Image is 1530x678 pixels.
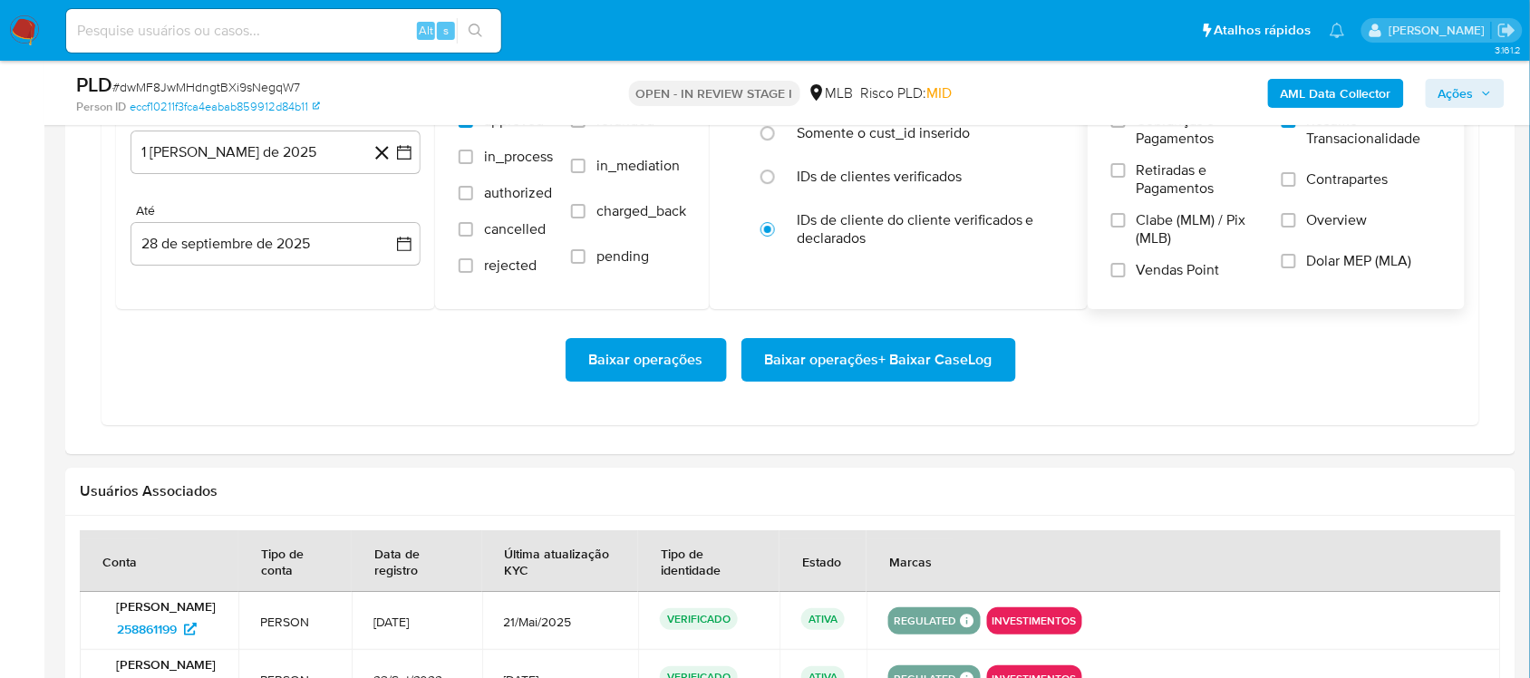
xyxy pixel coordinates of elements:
[629,81,800,106] p: OPEN - IN REVIEW STAGE I
[130,99,320,115] a: eccf10211f3fca4eabab859912d84b11
[1438,79,1474,108] span: Ações
[76,99,126,115] b: Person ID
[927,82,953,103] span: MID
[1215,21,1312,40] span: Atalhos rápidos
[76,70,112,99] b: PLD
[419,22,433,39] span: Alt
[112,78,300,96] span: # dwMF8JwMHdngtBXi9sNegqW7
[1495,43,1521,57] span: 3.161.2
[457,18,494,44] button: search-icon
[80,482,1501,500] h2: Usuários Associados
[1389,22,1491,39] p: jonathan.shikay@mercadolivre.com
[1268,79,1404,108] button: AML Data Collector
[1426,79,1505,108] button: Ações
[1281,79,1391,108] b: AML Data Collector
[808,83,854,103] div: MLB
[66,19,501,43] input: Pesquise usuários ou casos...
[1330,23,1345,38] a: Notificações
[861,83,953,103] span: Risco PLD:
[443,22,449,39] span: s
[1497,21,1516,40] a: Sair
